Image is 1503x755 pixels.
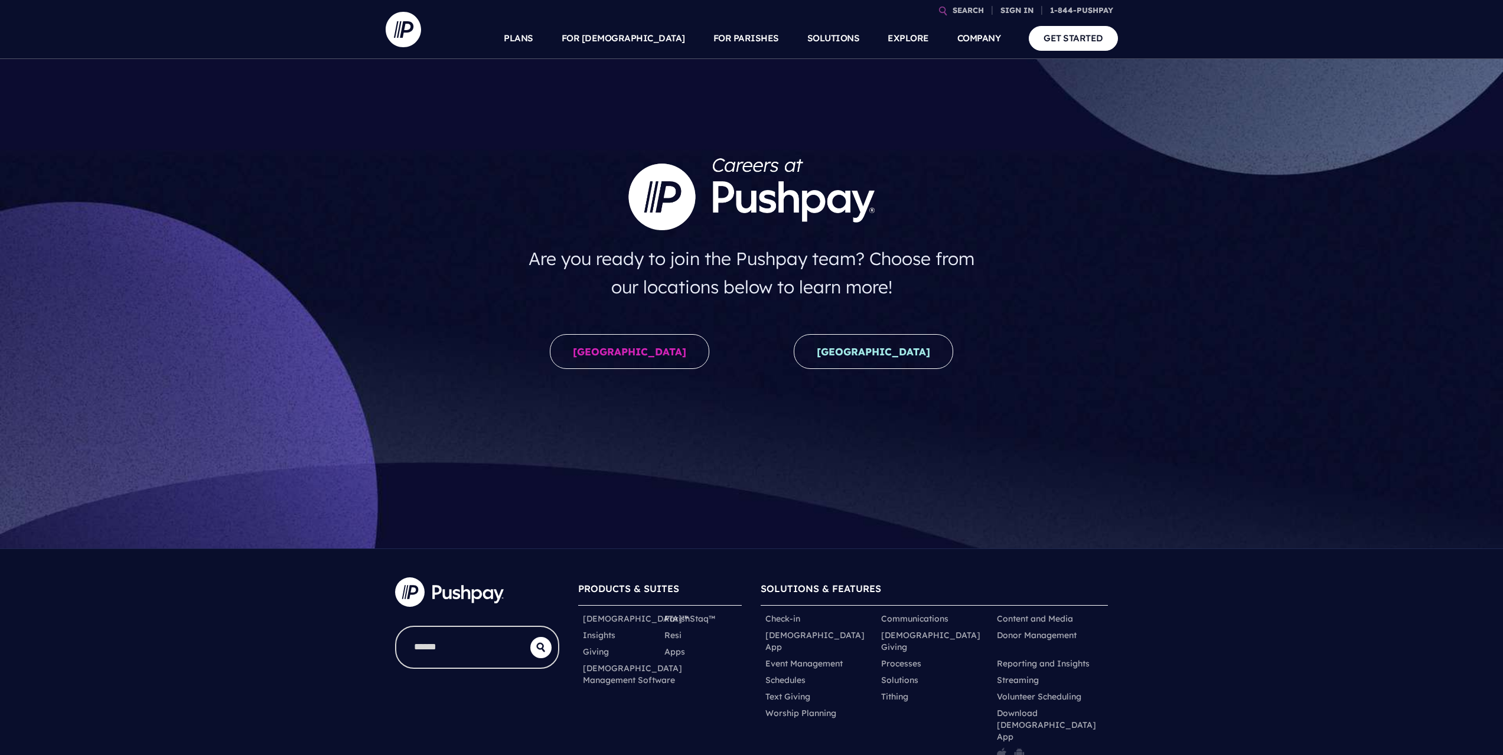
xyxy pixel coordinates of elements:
[794,334,953,369] a: [GEOGRAPHIC_DATA]
[664,613,715,625] a: ParishStaq™
[765,629,872,653] a: [DEMOGRAPHIC_DATA] App
[583,646,609,658] a: Giving
[713,18,779,59] a: FOR PARISHES
[957,18,1001,59] a: COMPANY
[997,691,1081,702] a: Volunteer Scheduling
[888,18,929,59] a: EXPLORE
[765,691,810,702] a: Text Giving
[997,613,1073,625] a: Content and Media
[997,674,1039,686] a: Streaming
[562,18,685,59] a: FOR [DEMOGRAPHIC_DATA]
[664,646,685,658] a: Apps
[765,658,843,669] a: Event Management
[765,674,806,686] a: Schedules
[765,613,800,625] a: Check-in
[807,18,860,59] a: SOLUTIONS
[997,629,1077,641] a: Donor Management
[881,613,948,625] a: Communications
[504,18,533,59] a: PLANS
[578,577,742,605] h6: PRODUCTS & SUITES
[765,707,836,719] a: Worship Planning
[881,629,987,653] a: [DEMOGRAPHIC_DATA] Giving
[550,334,709,369] a: [GEOGRAPHIC_DATA]
[881,691,908,702] a: Tithing
[881,674,918,686] a: Solutions
[583,662,682,686] a: [DEMOGRAPHIC_DATA] Management Software
[1029,26,1118,50] a: GET STARTED
[761,577,1108,605] h6: SOLUTIONS & FEATURES
[664,629,682,641] a: Resi
[583,629,615,641] a: Insights
[517,240,986,306] h4: Are you ready to join the Pushpay team? Choose from our locations below to learn more!
[881,658,921,669] a: Processes
[997,658,1090,669] a: Reporting and Insights
[583,613,689,625] a: [DEMOGRAPHIC_DATA]™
